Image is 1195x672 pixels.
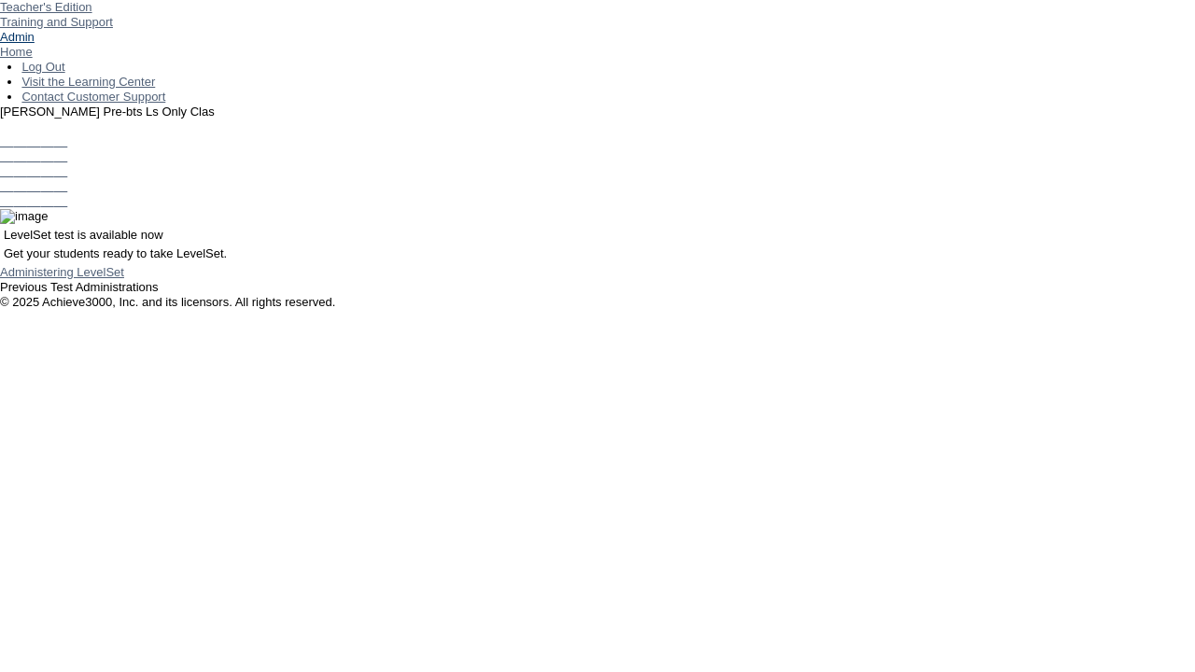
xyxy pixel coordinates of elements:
p: Get your students ready to take LevelSet. [4,246,1191,261]
img: teacher_arrow_small.png [113,15,120,21]
a: Visit the Learning Center [21,75,155,89]
a: Contact Customer Support [21,90,165,104]
a: Log Out [21,60,64,74]
p: LevelSet test is available now [4,228,1191,243]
